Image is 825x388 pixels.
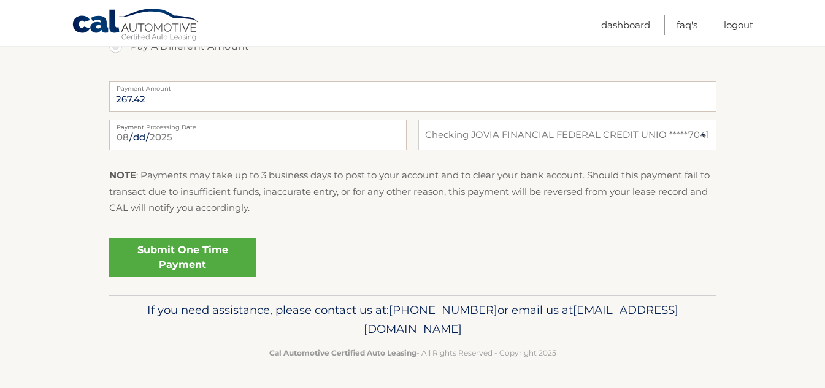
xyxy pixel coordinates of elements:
[117,300,708,340] p: If you need assistance, please contact us at: or email us at
[389,303,497,317] span: [PHONE_NUMBER]
[109,238,256,277] a: Submit One Time Payment
[601,15,650,35] a: Dashboard
[109,120,407,150] input: Payment Date
[109,34,716,59] label: Pay A Different Amount
[109,169,136,181] strong: NOTE
[72,8,201,44] a: Cal Automotive
[677,15,697,35] a: FAQ's
[109,167,716,216] p: : Payments may take up to 3 business days to post to your account and to clear your bank account....
[109,120,407,129] label: Payment Processing Date
[269,348,416,357] strong: Cal Automotive Certified Auto Leasing
[117,346,708,359] p: - All Rights Reserved - Copyright 2025
[109,81,716,91] label: Payment Amount
[724,15,753,35] a: Logout
[109,81,716,112] input: Payment Amount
